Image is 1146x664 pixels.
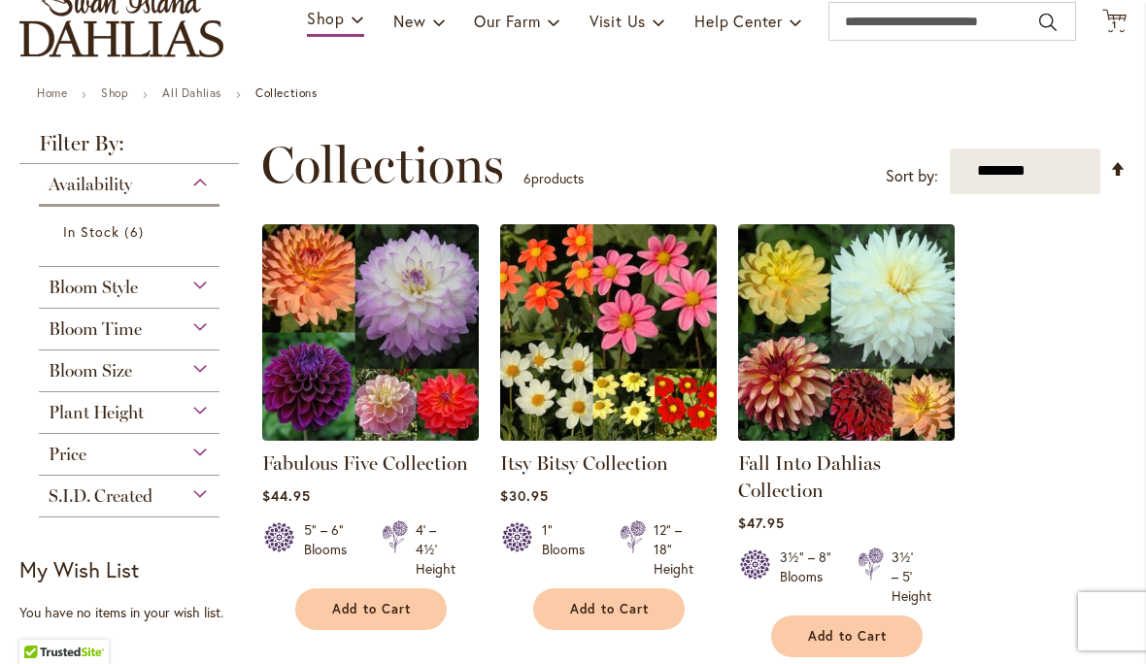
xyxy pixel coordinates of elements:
p: products [523,163,584,194]
a: All Dahlias [162,85,221,100]
span: Our Farm [474,11,540,31]
div: 12" – 18" Height [654,520,693,579]
a: Fall Into Dahlias Collection [738,426,955,445]
a: Home [37,85,67,100]
a: Itsy Bitsy Collection [500,426,717,445]
a: Fabulous Five Collection [262,451,468,475]
span: In Stock [63,222,119,241]
div: 5" – 6" Blooms [304,520,358,579]
img: Itsy Bitsy Collection [500,224,717,441]
span: $44.95 [262,486,311,505]
span: Plant Height [49,402,144,423]
span: Help Center [694,11,783,31]
iframe: Launch Accessibility Center [15,595,69,649]
a: Fall Into Dahlias Collection [738,451,881,502]
span: Availability [49,174,132,195]
label: Sort by: [886,158,938,194]
span: Bloom Style [49,277,138,298]
div: You have no items in your wish list. [19,603,251,622]
span: $47.95 [738,514,785,532]
strong: Collections [255,85,318,100]
a: Fabulous Five Collection [262,426,479,445]
span: Price [49,444,86,465]
span: 6 [523,169,531,187]
span: 1 [1112,18,1117,31]
div: 3½" – 8" Blooms [780,548,834,606]
div: 1" Blooms [542,520,596,579]
button: Add to Cart [771,615,923,657]
button: Add to Cart [295,588,447,630]
img: Fall Into Dahlias Collection [738,224,955,441]
span: New [393,11,425,31]
span: Add to Cart [808,628,888,645]
a: Shop [101,85,128,100]
span: $30.95 [500,486,549,505]
span: 6 [124,221,148,242]
a: In Stock 6 [63,221,200,242]
span: Bloom Size [49,360,132,382]
img: Fabulous Five Collection [262,224,479,441]
span: Shop [307,8,345,28]
span: Visit Us [590,11,646,31]
button: Add to Cart [533,588,685,630]
strong: My Wish List [19,555,139,583]
button: 1 [1102,9,1127,35]
span: Bloom Time [49,318,142,340]
span: Add to Cart [570,601,650,617]
span: S.I.D. Created [49,485,152,507]
div: 3½' – 5' Height [892,548,931,606]
span: Collections [261,136,504,194]
a: Itsy Bitsy Collection [500,451,668,475]
span: Add to Cart [332,601,412,617]
div: 4' – 4½' Height [416,520,455,579]
strong: Filter By: [19,133,239,164]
